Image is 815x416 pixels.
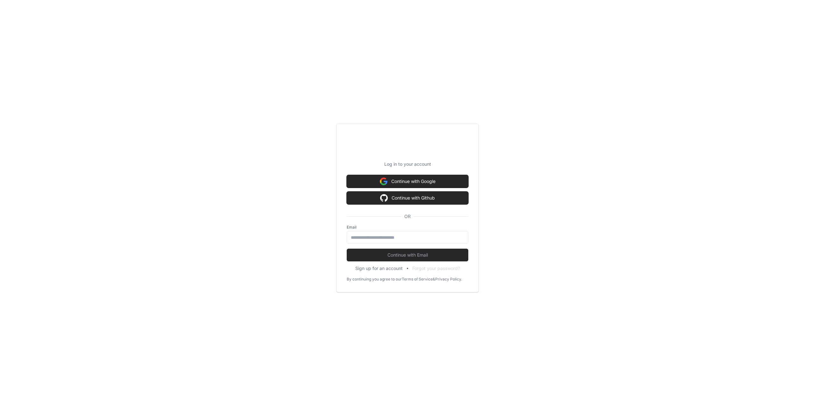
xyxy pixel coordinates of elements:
[402,277,433,282] a: Terms of Service
[435,277,462,282] a: Privacy Policy.
[355,265,403,272] button: Sign up for an account
[347,161,468,167] p: Log in to your account
[380,175,387,188] img: Sign in with google
[347,249,468,261] button: Continue with Email
[347,252,468,258] span: Continue with Email
[433,277,435,282] div: &
[380,192,388,204] img: Sign in with google
[412,265,460,272] button: Forgot your password?
[347,225,468,230] label: Email
[347,277,402,282] div: By continuing you agree to our
[347,175,468,188] button: Continue with Google
[347,192,468,204] button: Continue with Github
[402,213,413,220] span: OR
